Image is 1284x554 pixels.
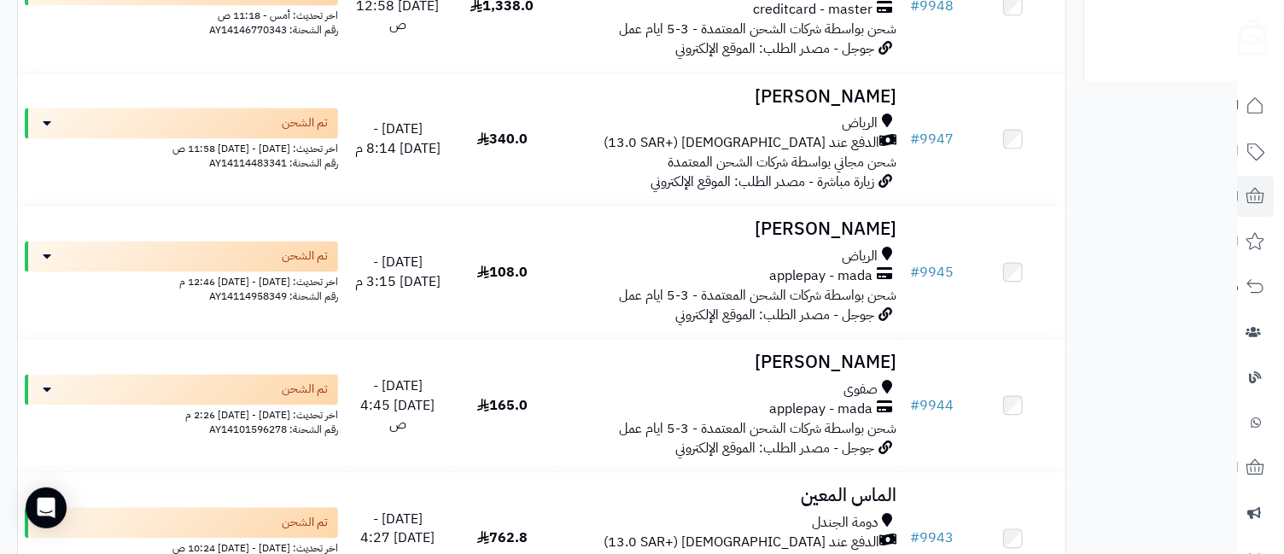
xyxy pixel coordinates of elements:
[562,486,897,505] h3: الماس المعين
[910,129,954,149] a: #9947
[910,395,919,416] span: #
[209,155,338,171] span: رقم الشحنة: AY14114483341
[910,395,954,416] a: #9944
[675,305,874,325] span: جوجل - مصدر الطلب: الموقع الإلكتروني
[651,172,874,192] span: زيارة مباشرة - مصدر الطلب: الموقع الإلكتروني
[477,262,528,283] span: 108.0
[910,528,954,548] a: #9943
[282,114,328,131] span: تم الشحن
[25,5,338,23] div: اخر تحديث: أمس - 11:18 ص
[910,528,919,548] span: #
[619,418,896,439] span: شحن بواسطة شركات الشحن المعتمدة - 3-5 ايام عمل
[26,487,67,528] div: Open Intercom Messenger
[812,513,878,533] span: دومة الجندل
[282,381,328,398] span: تم الشحن
[562,219,897,239] h3: [PERSON_NAME]
[675,38,874,59] span: جوجل - مصدر الطلب: الموقع الإلكتروني
[562,87,897,107] h3: [PERSON_NAME]
[355,119,441,159] span: [DATE] - [DATE] 8:14 م
[668,152,896,172] span: شحن مجاني بواسطة شركات الشحن المعتمدة
[604,133,879,153] span: الدفع عند [DEMOGRAPHIC_DATA] (+13.0 SAR)
[843,380,878,399] span: صفوى
[910,262,954,283] a: #9945
[477,129,528,149] span: 340.0
[209,289,338,304] span: رقم الشحنة: AY14114958349
[619,19,896,39] span: شحن بواسطة شركات الشحن المعتمدة - 3-5 ايام عمل
[25,271,338,289] div: اخر تحديث: [DATE] - [DATE] 12:46 م
[842,247,878,266] span: الرياض
[282,248,328,265] span: تم الشحن
[360,376,435,435] span: [DATE] - [DATE] 4:45 ص
[355,252,441,292] span: [DATE] - [DATE] 3:15 م
[209,22,338,38] span: رقم الشحنة: AY14146770343
[910,129,919,149] span: #
[842,114,878,133] span: الرياض
[25,405,338,423] div: اخر تحديث: [DATE] - [DATE] 2:26 م
[910,262,919,283] span: #
[25,138,338,156] div: اخر تحديث: [DATE] - [DATE] 11:58 ص
[675,438,874,458] span: جوجل - مصدر الطلب: الموقع الإلكتروني
[282,514,328,531] span: تم الشحن
[477,395,528,416] span: 165.0
[477,528,528,548] span: 762.8
[1227,13,1268,55] img: logo
[769,399,873,419] span: applepay - mada
[769,266,873,286] span: applepay - mada
[562,353,897,372] h3: [PERSON_NAME]
[209,422,338,437] span: رقم الشحنة: AY14101596278
[604,533,879,552] span: الدفع عند [DEMOGRAPHIC_DATA] (+13.0 SAR)
[619,285,896,306] span: شحن بواسطة شركات الشحن المعتمدة - 3-5 ايام عمل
